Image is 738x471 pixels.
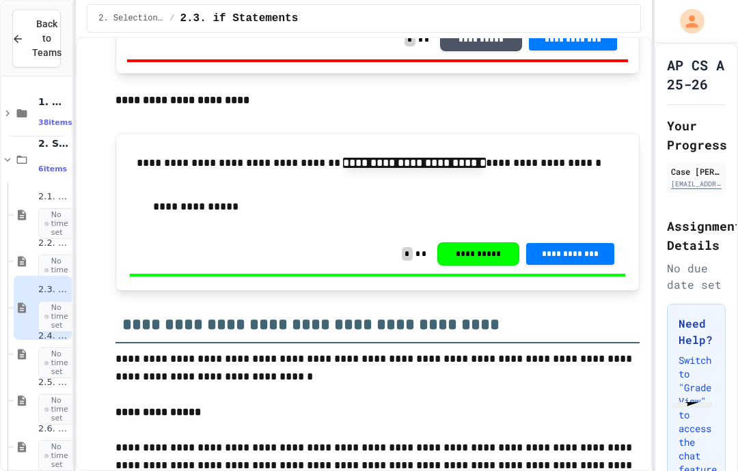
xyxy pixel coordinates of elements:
[666,402,727,460] iframe: chat widget
[671,165,722,177] div: Case [PERSON_NAME]
[38,96,69,108] span: 1. Using Objects and Methods
[667,116,726,154] h2: Your Progress
[38,255,79,286] span: No time set
[38,191,69,203] span: 2.1. Algorithms with Selection and Repetition
[169,13,174,24] span: /
[38,165,67,173] span: 6 items
[98,13,164,24] span: 2. Selection and Iteration
[667,55,726,94] h1: AP CS A 25-26
[666,5,708,37] div: My Account
[38,394,79,425] span: No time set
[38,137,69,149] span: 2. Selection and Iteration
[667,216,726,255] h2: Assignment Details
[38,377,69,388] span: 2.5. Compound Boolean Expressions
[667,260,726,293] div: No due date set
[38,347,79,379] span: No time set
[38,301,79,332] span: No time set
[38,208,79,240] span: No time set
[32,17,61,60] span: Back to Teams
[38,118,72,127] span: 38 items
[38,423,69,435] span: 2.6. Comparing Boolean Expressions ([PERSON_NAME] Laws)
[38,238,69,249] span: 2.2. Boolean Expressions
[180,10,298,27] span: 2.3. if Statements
[38,330,69,342] span: 2.4. Nested if Statements
[679,315,714,348] h3: Need Help?
[12,10,61,68] button: Back to Teams
[38,284,69,296] span: 2.3. if Statements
